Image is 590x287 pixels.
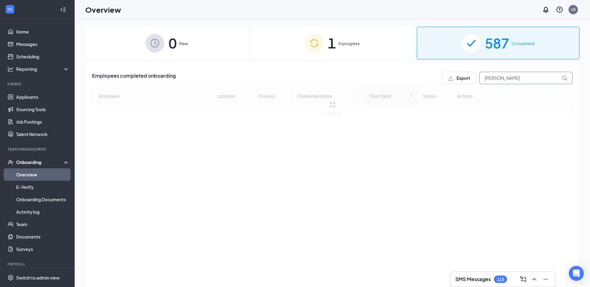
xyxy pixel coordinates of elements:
svg: Minimize [542,276,549,283]
a: Documents [16,230,69,243]
span: Employees completed onboarding [92,72,176,84]
h3: SMS Messages [455,276,491,283]
div: Hiring [7,81,68,87]
a: Sourcing Tools [16,103,69,116]
input: Search by Name, Job Posting, or Process [479,72,573,84]
button: Export [442,72,476,84]
div: Payroll [7,262,68,267]
span: 1 [328,32,336,54]
a: Onboarding Documents [16,193,69,206]
a: Home [16,25,69,38]
span: New [179,40,188,47]
a: Overview [16,168,69,181]
a: Surveys [16,243,69,255]
div: Open Intercom Messenger [569,266,584,281]
a: Talent Network [16,128,69,140]
span: 0 [169,32,177,54]
div: Onboarding [16,159,64,165]
svg: Settings [7,275,14,281]
svg: ComposeMessage [519,276,527,283]
a: E-Verify [16,181,69,193]
a: Scheduling [16,50,69,63]
svg: WorkstreamLogo [7,6,13,12]
div: Switch to admin view [16,275,60,281]
button: ChevronUp [529,274,539,284]
span: In progress [338,40,360,47]
div: Reporting [16,66,70,72]
a: Team [16,218,69,230]
svg: UserCheck [7,159,14,165]
svg: Collapse [60,7,66,13]
div: 115 [497,277,504,282]
a: Messages [16,38,69,50]
a: Activity log [16,206,69,218]
svg: ChevronUp [531,276,538,283]
span: 587 [485,32,509,54]
svg: QuestionInfo [556,6,563,13]
span: Export [457,76,470,80]
a: Applicants [16,91,69,103]
a: Job Postings [16,116,69,128]
h1: Overview [85,4,121,15]
button: ComposeMessage [518,274,528,284]
button: Minimize [541,274,551,284]
svg: Notifications [542,6,550,13]
svg: Analysis [7,66,14,72]
span: Completed [512,40,534,47]
div: Team Management [7,147,68,152]
div: LN [571,7,576,12]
